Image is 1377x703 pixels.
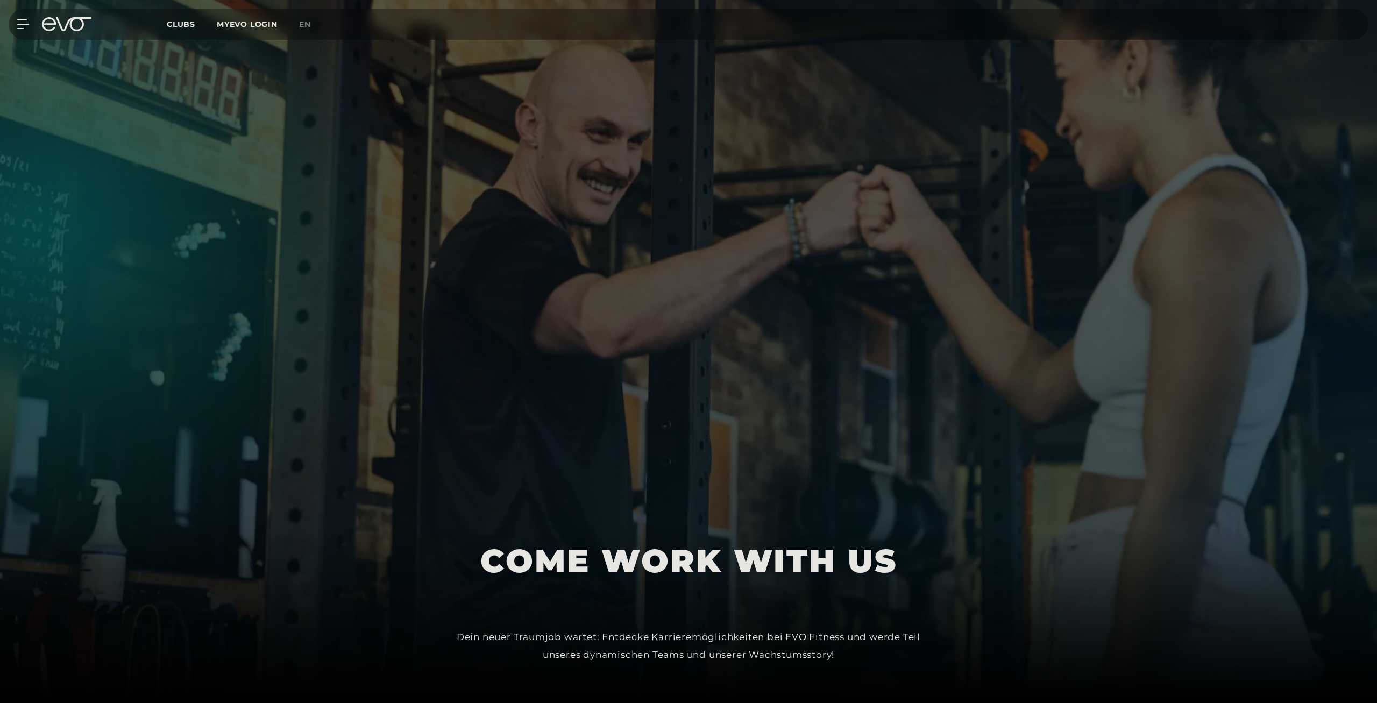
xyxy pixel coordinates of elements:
a: en [299,18,324,31]
a: Clubs [167,19,217,29]
h1: COME WORK WITH US [480,540,897,582]
a: MYEVO LOGIN [217,19,278,29]
div: Dein neuer Traumjob wartet: Entdecke Karrieremöglichkeiten bei EVO Fitness und werde Teil unseres... [446,628,931,663]
span: Clubs [167,19,195,29]
span: en [299,19,311,29]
